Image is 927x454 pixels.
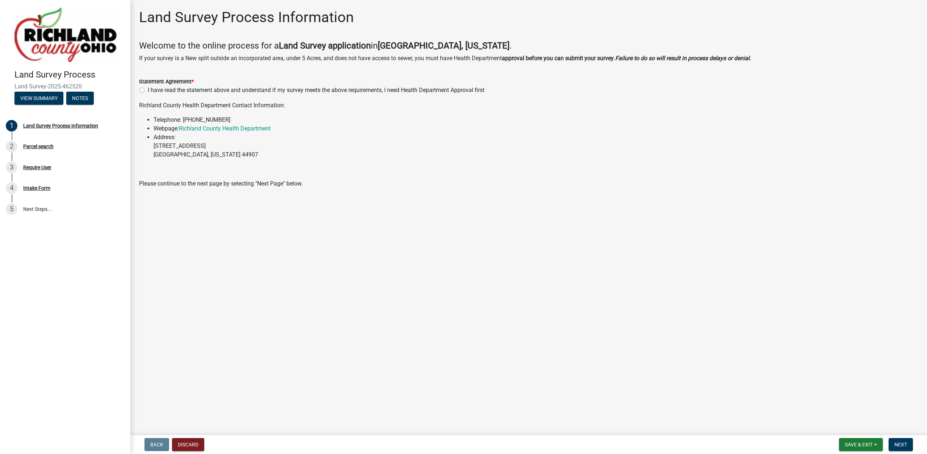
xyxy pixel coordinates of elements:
[139,179,918,188] p: Please continue to the next page by selecting "Next Page" below.
[14,92,63,105] button: View Summary
[6,120,17,132] div: 1
[23,144,54,149] div: Parcel search
[66,96,94,101] wm-modal-confirm: Notes
[139,54,918,63] p: If your survey is a New split outside an incorporated area, under 5 Acres, and does not have acce...
[615,55,751,62] strong: Failure to do so will result in process delays or denial.
[139,41,918,51] h4: Welcome to the online process for a in .
[23,165,51,170] div: Require User
[139,79,194,84] label: Statement Agreement
[150,442,163,447] span: Back
[845,442,873,447] span: Save & Exit
[14,96,63,101] wm-modal-confirm: Summary
[378,41,509,51] strong: [GEOGRAPHIC_DATA], [US_STATE]
[6,182,17,194] div: 4
[172,438,204,451] button: Discard
[894,442,907,447] span: Next
[502,55,614,62] strong: approval before you can submit your survey
[14,70,125,80] h4: Land Survey Process
[14,83,116,90] span: Land Survey-2025-462520
[14,8,117,62] img: Richland County, Ohio
[154,124,918,133] li: Webpage:
[839,438,883,451] button: Save & Exit
[6,141,17,152] div: 2
[23,123,98,128] div: Land Survey Process Information
[6,162,17,173] div: 3
[66,92,94,105] button: Notes
[139,9,354,26] h1: Land Survey Process Information
[179,125,270,132] a: Richland County Health Department
[154,116,918,124] li: Telephone: [PHONE_NUMBER]
[148,86,485,95] label: I have read the statement above and understand if my survey meets the above requirements, I need ...
[144,438,169,451] button: Back
[6,203,17,215] div: 5
[279,41,371,51] strong: Land Survey application
[139,101,918,110] p: Richland County Health Department Contact Information:
[23,186,50,191] div: Intake Form
[889,438,913,451] button: Next
[154,133,918,159] li: Address: [STREET_ADDRESS] [GEOGRAPHIC_DATA], [US_STATE] 44907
